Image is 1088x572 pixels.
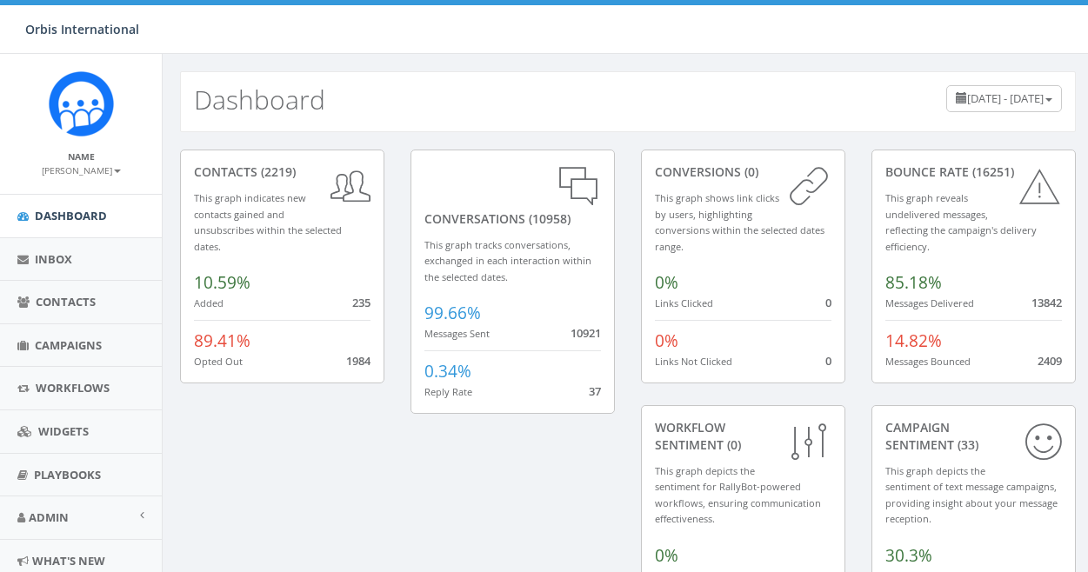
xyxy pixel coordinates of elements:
[969,163,1014,180] span: (16251)
[885,163,1062,181] div: Bounce Rate
[724,436,741,453] span: (0)
[885,419,1062,454] div: Campaign Sentiment
[589,383,601,399] span: 37
[35,251,72,267] span: Inbox
[885,464,1058,526] small: This graph depicts the sentiment of text message campaigns, providing insight about your message ...
[655,419,831,454] div: Workflow Sentiment
[967,90,1044,106] span: [DATE] - [DATE]
[885,544,932,567] span: 30.3%
[424,360,471,382] span: 0.34%
[655,271,678,294] span: 0%
[1038,353,1062,369] span: 2409
[655,355,732,368] small: Links Not Clicked
[194,355,243,368] small: Opted Out
[424,385,472,398] small: Reply Rate
[954,436,978,453] span: (33)
[68,150,95,163] small: Name
[655,191,824,253] small: This graph shows link clicks by users, highlighting conversions within the selected dates range.
[352,295,370,310] span: 235
[741,163,758,180] span: (0)
[885,191,1037,253] small: This graph reveals undelivered messages, reflecting the campaign's delivery efficiency.
[34,467,101,482] span: Playbooks
[655,464,821,526] small: This graph depicts the sentiment for RallyBot-powered workflows, ensuring communication effective...
[655,544,678,567] span: 0%
[194,329,250,352] span: 89.41%
[29,509,69,525] span: Admin
[36,294,96,309] span: Contacts
[42,164,121,176] small: [PERSON_NAME]
[35,337,102,353] span: Campaigns
[194,163,370,181] div: contacts
[38,423,89,439] span: Widgets
[424,327,490,340] small: Messages Sent
[36,380,110,396] span: Workflows
[525,210,571,227] span: (10958)
[194,271,250,294] span: 10.59%
[25,21,139,37] span: Orbis International
[424,302,481,324] span: 99.66%
[885,355,971,368] small: Messages Bounced
[571,325,601,341] span: 10921
[42,162,121,177] a: [PERSON_NAME]
[424,238,591,283] small: This graph tracks conversations, exchanged in each interaction within the selected dates.
[1031,295,1062,310] span: 13842
[885,329,942,352] span: 14.82%
[655,329,678,352] span: 0%
[655,163,831,181] div: conversions
[49,71,114,136] img: Rally_Corp_Icon.png
[32,553,105,569] span: What's New
[35,208,107,223] span: Dashboard
[194,191,342,253] small: This graph indicates new contacts gained and unsubscribes within the selected dates.
[825,353,831,369] span: 0
[194,85,325,114] h2: Dashboard
[424,163,601,228] div: conversations
[885,271,942,294] span: 85.18%
[825,295,831,310] span: 0
[257,163,296,180] span: (2219)
[885,296,974,309] small: Messages Delivered
[194,296,224,309] small: Added
[346,353,370,369] span: 1984
[655,296,713,309] small: Links Clicked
